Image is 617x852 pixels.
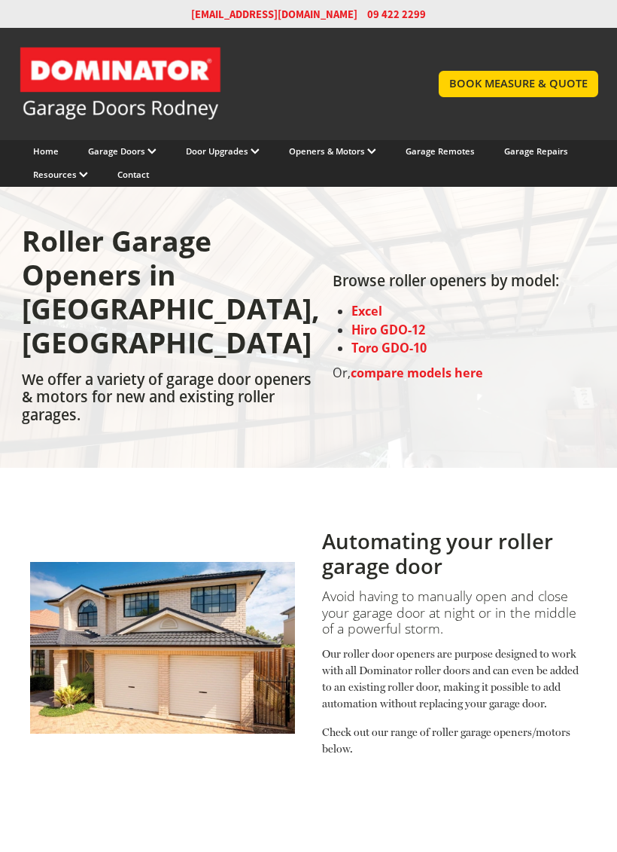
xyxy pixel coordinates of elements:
a: Garage Remotes [406,145,475,157]
p: Our roller door openers are purpose designed to work with all Dominator roller doors and can even... [322,646,587,724]
a: Contact [117,169,149,180]
a: BOOK MEASURE & QUOTE [439,71,598,97]
p: Or, [333,364,559,382]
h1: Roller Garage Openers in [GEOGRAPHIC_DATA], [GEOGRAPHIC_DATA] [22,224,320,371]
a: Hiro GDO-12 [351,322,425,338]
a: compare models here [351,365,483,381]
a: Toro GDO-10 [351,340,427,356]
a: Excel [351,303,382,319]
a: Resources [33,169,88,180]
h2: Browse roller openers by model: [333,273,559,296]
a: Openers & Motors [289,145,376,157]
a: Garage Doors [88,145,157,157]
a: [EMAIL_ADDRESS][DOMAIN_NAME] [191,7,357,22]
h2: We offer a variety of garage door openers & motors for new and existing roller garages. [22,371,320,430]
a: Garage Repairs [504,145,568,157]
a: Home [33,145,59,157]
a: Garage Door and Secure Access Solutions homepage [19,46,409,121]
h2: Automating your roller garage door [322,529,587,579]
a: Door Upgrades [186,145,260,157]
h3: Avoid having to manually open and close your garage door at night or in the middle of a powerful ... [322,588,587,637]
p: Check out our range of roller garage openers/motors below. [322,724,587,757]
span: 09 422 2299 [367,7,426,22]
